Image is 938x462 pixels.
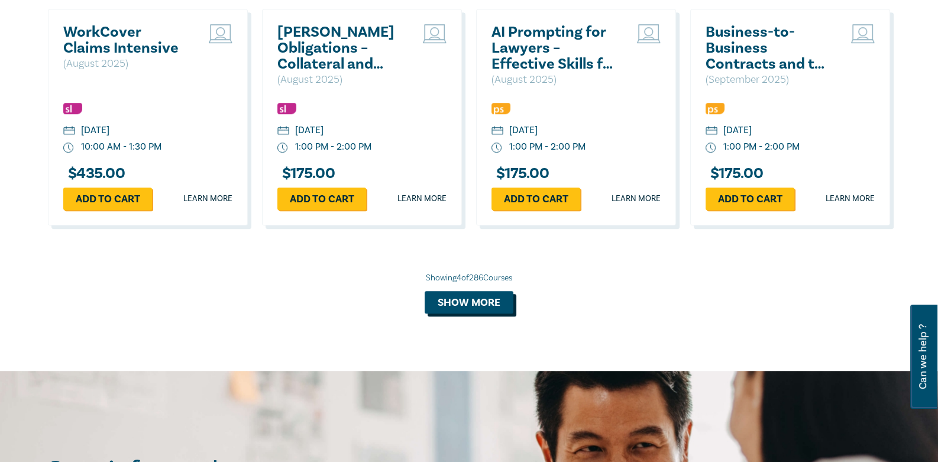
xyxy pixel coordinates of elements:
span: Can we help ? [917,312,929,402]
img: calendar [706,126,717,137]
img: calendar [63,126,75,137]
h3: $ 435.00 [63,166,125,182]
h3: $ 175.00 [491,166,549,182]
img: Live Stream [209,24,232,43]
a: Business-to-Business Contracts and the ACL: What Every Drafter Needs to Know [706,24,833,72]
a: Learn more [612,193,661,205]
h3: $ 175.00 [706,166,763,182]
div: [DATE] [509,124,538,137]
img: watch [706,143,716,153]
a: Add to cart [277,188,366,210]
img: Live Stream [423,24,447,43]
img: calendar [491,126,503,137]
button: Show more [425,291,513,314]
div: [DATE] [723,124,752,137]
a: Learn more [183,193,232,205]
div: [DATE] [81,124,109,137]
img: Live Stream [637,24,661,43]
div: [DATE] [295,124,324,137]
a: AI Prompting for Lawyers – Effective Skills for Legal Practice [491,24,619,72]
p: ( August 2025 ) [63,56,190,72]
div: 1:00 PM - 2:00 PM [295,140,371,154]
div: 1:00 PM - 2:00 PM [509,140,586,154]
img: calendar [277,126,289,137]
img: watch [491,143,502,153]
div: 1:00 PM - 2:00 PM [723,140,800,154]
a: Add to cart [706,188,794,210]
img: Professional Skills [706,103,724,114]
img: Professional Skills [491,103,510,114]
a: Learn more [826,193,875,205]
img: watch [277,143,288,153]
img: Substantive Law [277,103,296,114]
p: ( August 2025 ) [491,72,619,88]
img: watch [63,143,74,153]
div: Showing 4 of 286 Courses [48,272,890,284]
p: ( September 2025 ) [706,72,833,88]
h3: $ 175.00 [277,166,335,182]
a: WorkCover Claims Intensive [63,24,190,56]
a: Add to cart [491,188,580,210]
a: [PERSON_NAME] Obligations – Collateral and Strategic Uses [277,24,405,72]
a: Add to cart [63,188,152,210]
a: Learn more [397,193,447,205]
img: Live Stream [851,24,875,43]
div: 10:00 AM - 1:30 PM [81,140,161,154]
img: Substantive Law [63,103,82,114]
p: ( August 2025 ) [277,72,405,88]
